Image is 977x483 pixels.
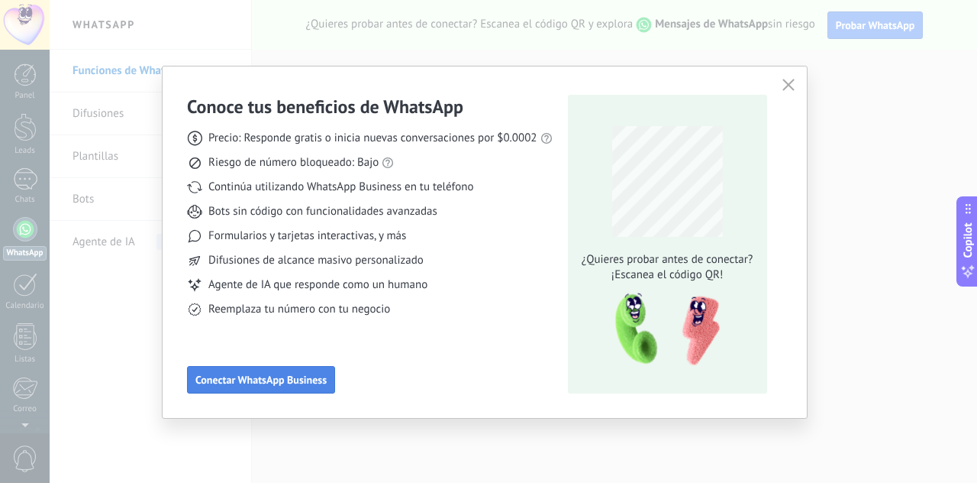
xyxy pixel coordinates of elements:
[208,204,437,219] span: Bots sin código con funcionalidades avanzadas
[208,155,379,170] span: Riesgo de número bloqueado: Bajo
[960,223,975,258] span: Copilot
[577,267,757,283] span: ¡Escanea el código QR!
[208,229,406,244] span: Formularios y tarjetas interactivas, y más
[208,277,427,293] span: Agente de IA que responde como un humano
[187,366,335,394] button: Conectar WhatsApp Business
[208,131,537,146] span: Precio: Responde gratis o inicia nuevas conversaciones por $0.0002
[208,180,473,195] span: Continúa utilizando WhatsApp Business en tu teléfono
[187,95,463,118] h3: Conoce tus beneficios de WhatsApp
[195,374,327,385] span: Conectar WhatsApp Business
[208,253,424,268] span: Difusiones de alcance masivo personalizado
[602,289,723,371] img: qr-pic-1x.png
[577,252,757,267] span: ¿Quieres probar antes de conectar?
[208,302,390,317] span: Reemplaza tu número con tu negocio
